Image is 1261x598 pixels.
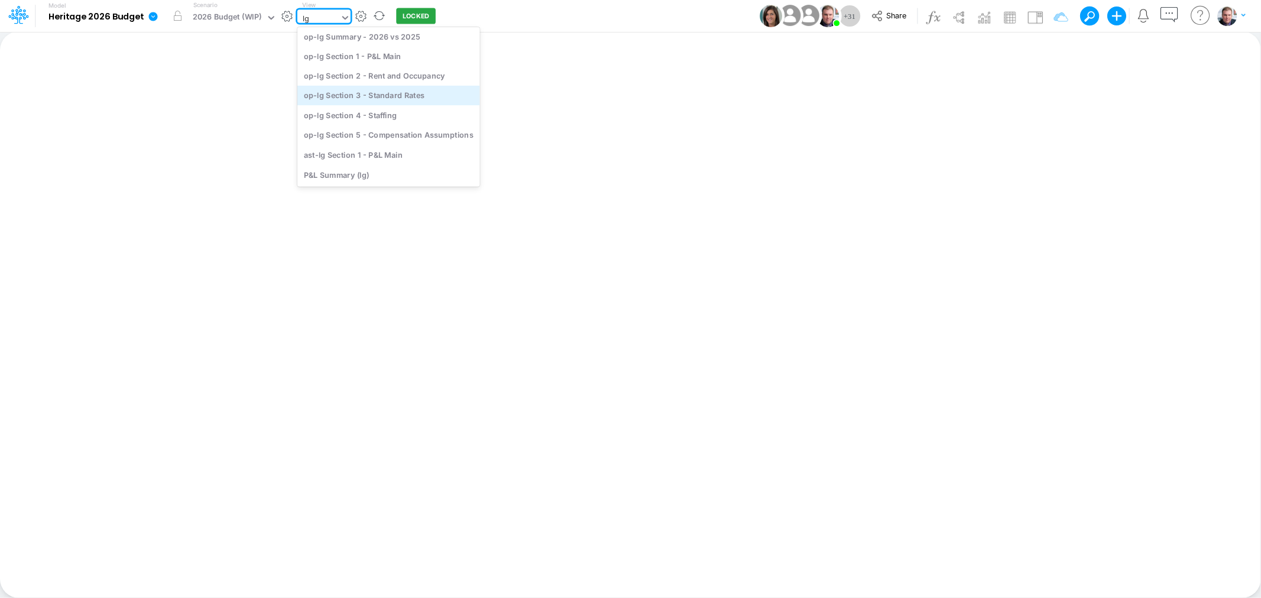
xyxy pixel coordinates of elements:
[193,11,262,25] div: 2026 Budget (WIP)
[297,46,480,66] div: op-lg Section 1 - P&L Main
[777,2,803,29] img: User Image Icon
[48,2,66,9] label: Model
[297,66,480,86] div: op-lg Section 2 - Rent and Occupancy
[297,145,480,164] div: ast-lg Section 1 - P&L Main
[760,5,782,27] img: User Image Icon
[297,86,480,105] div: op-lg Section 3 - Standard Rates
[193,1,218,9] label: Scenario
[844,12,855,20] span: + 31
[297,125,480,145] div: op-lg Section 5 - Compensation Assumptions
[816,5,839,27] img: User Image Icon
[795,2,822,29] img: User Image Icon
[1137,9,1150,22] a: Notifications
[396,8,436,24] button: LOCKED
[297,105,480,125] div: op-lg Section 4 - Staffing
[48,12,144,22] b: Heritage 2026 Budget
[297,165,480,184] div: P&L Summary (lg)
[865,7,915,25] button: Share
[886,11,906,19] span: Share
[302,1,316,9] label: View
[297,27,480,46] div: op-lg Summary - 2026 vs 2025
